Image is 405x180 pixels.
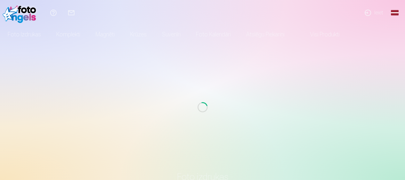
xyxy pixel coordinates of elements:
[238,26,292,43] a: Atslēgu piekariņi
[154,26,188,43] a: Suvenīri
[292,26,347,43] a: Visi produkti
[88,26,122,43] a: Magnēti
[122,26,154,43] a: Krūzes
[49,26,88,43] a: Komplekti
[188,26,238,43] a: Foto kalendāri
[3,3,39,23] img: /fa1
